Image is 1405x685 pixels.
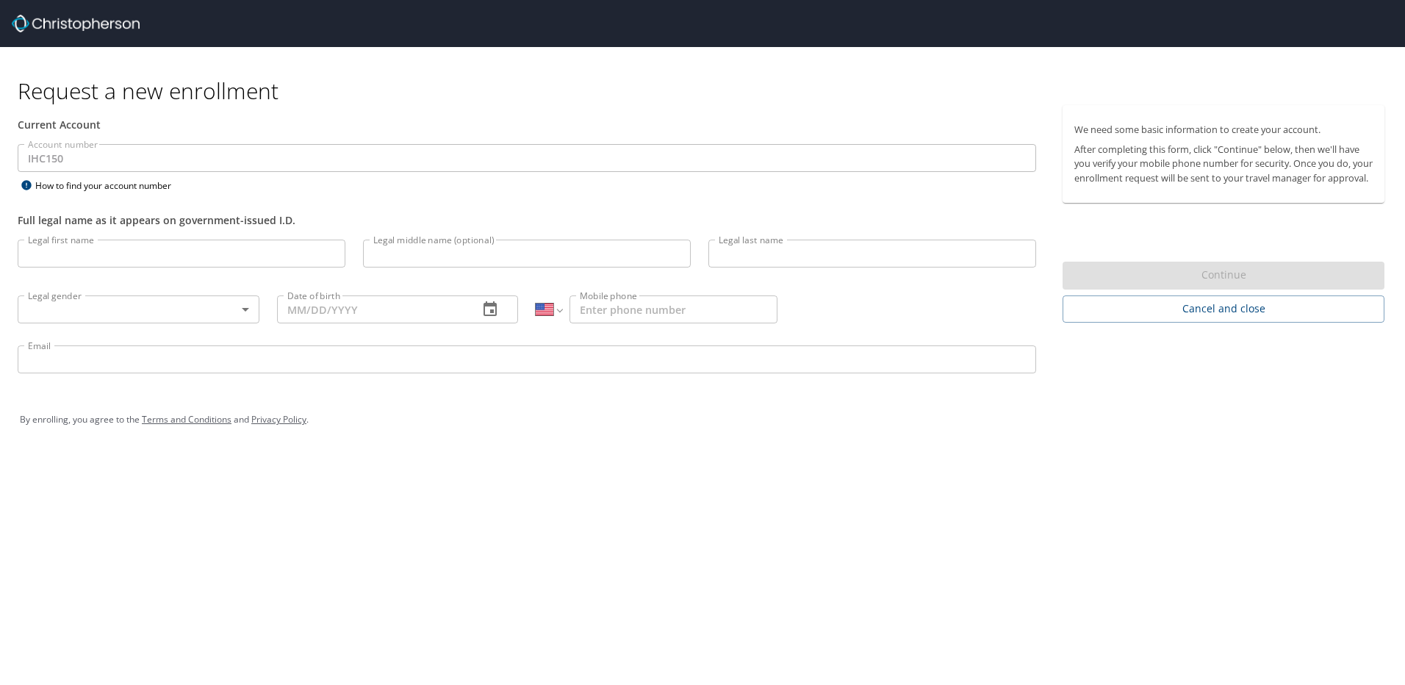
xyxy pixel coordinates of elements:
[142,413,231,426] a: Terms and Conditions
[12,15,140,32] img: cbt logo
[18,76,1396,105] h1: Request a new enrollment
[1074,143,1373,185] p: After completing this form, click "Continue" below, then we'll have you verify your mobile phone ...
[18,117,1036,132] div: Current Account
[251,413,306,426] a: Privacy Policy
[18,295,259,323] div: ​
[18,176,201,195] div: How to find your account number
[1074,300,1373,318] span: Cancel and close
[20,401,1385,438] div: By enrolling, you agree to the and .
[1074,123,1373,137] p: We need some basic information to create your account.
[277,295,467,323] input: MM/DD/YYYY
[1063,295,1384,323] button: Cancel and close
[569,295,777,323] input: Enter phone number
[18,212,1036,228] div: Full legal name as it appears on government-issued I.D.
